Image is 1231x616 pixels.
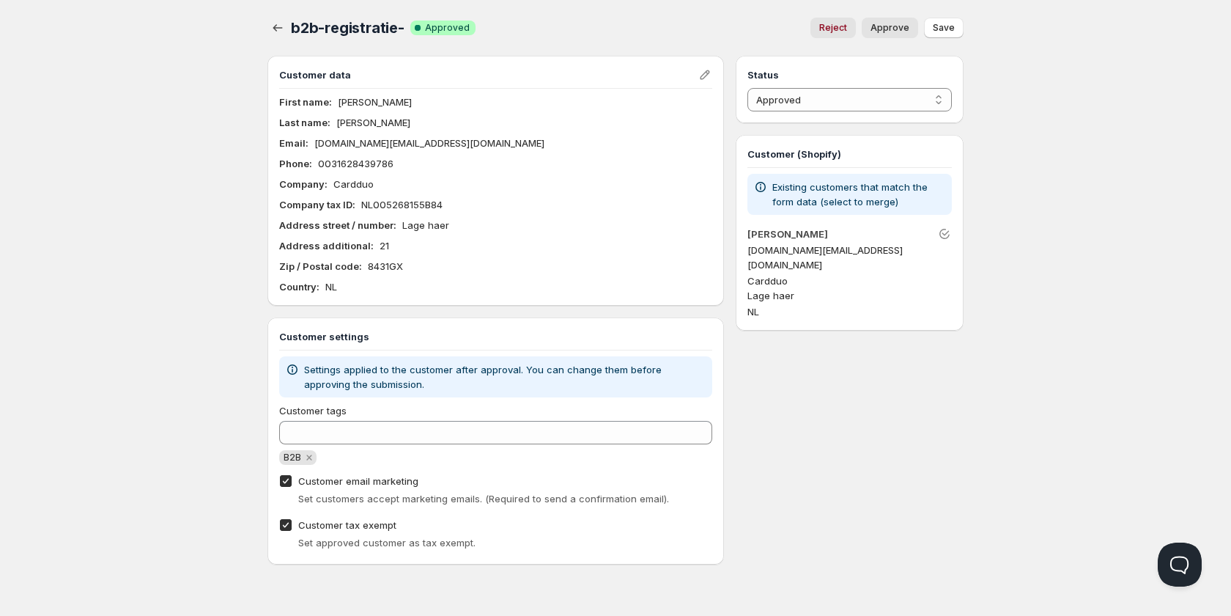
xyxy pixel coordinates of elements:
[870,22,909,34] span: Approve
[747,243,952,272] p: [DOMAIN_NAME][EMAIL_ADDRESS][DOMAIN_NAME]
[402,218,449,232] p: Lage haer
[279,137,308,149] b: Email :
[772,180,946,209] p: Existing customers that match the form data (select to merge)
[318,156,393,171] p: 0031628439786
[298,519,396,531] span: Customer tax exempt
[924,18,964,38] button: Save
[279,405,347,417] span: Customer tags
[279,219,396,231] b: Address street / number :
[314,136,544,150] p: [DOMAIN_NAME][EMAIL_ADDRESS][DOMAIN_NAME]
[325,279,337,294] p: NL
[279,329,712,344] h3: Customer settings
[303,451,316,464] button: Remove B2B
[279,260,362,272] b: Zip / Postal code :
[747,228,828,240] a: [PERSON_NAME]
[279,117,330,128] b: Last name :
[934,224,955,244] button: Unlink
[279,178,328,190] b: Company :
[747,67,952,82] h3: Status
[747,147,952,161] h3: Customer (Shopify)
[425,22,470,34] span: Approved
[298,537,476,549] span: Set approved customer as tax exempt.
[298,493,669,505] span: Set customers accept marketing emails. (Required to send a confirmation email).
[298,475,418,487] span: Customer email marketing
[819,22,847,34] span: Reject
[933,22,955,34] span: Save
[747,306,759,318] span: NL
[279,281,319,293] b: Country :
[279,96,332,108] b: First name :
[338,95,412,109] p: [PERSON_NAME]
[291,19,404,37] span: b2b-registratie-
[380,238,389,253] p: 21
[284,452,301,463] span: B2B
[304,362,706,392] p: Settings applied to the customer after approval. You can change them before approving the submiss...
[368,259,403,274] p: 8431GX
[336,115,410,130] p: [PERSON_NAME]
[333,177,374,191] p: Cardduo
[279,240,374,252] b: Address additional :
[279,158,312,169] b: Phone :
[810,18,856,38] button: Reject
[695,65,715,85] button: Edit
[747,275,794,301] span: Cardduo Lage haer
[279,67,698,82] h3: Customer data
[1158,543,1202,587] iframe: Help Scout Beacon - Open
[862,18,918,38] button: Approve
[279,199,355,210] b: Company tax ID :
[361,197,443,212] p: NL005268155B84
